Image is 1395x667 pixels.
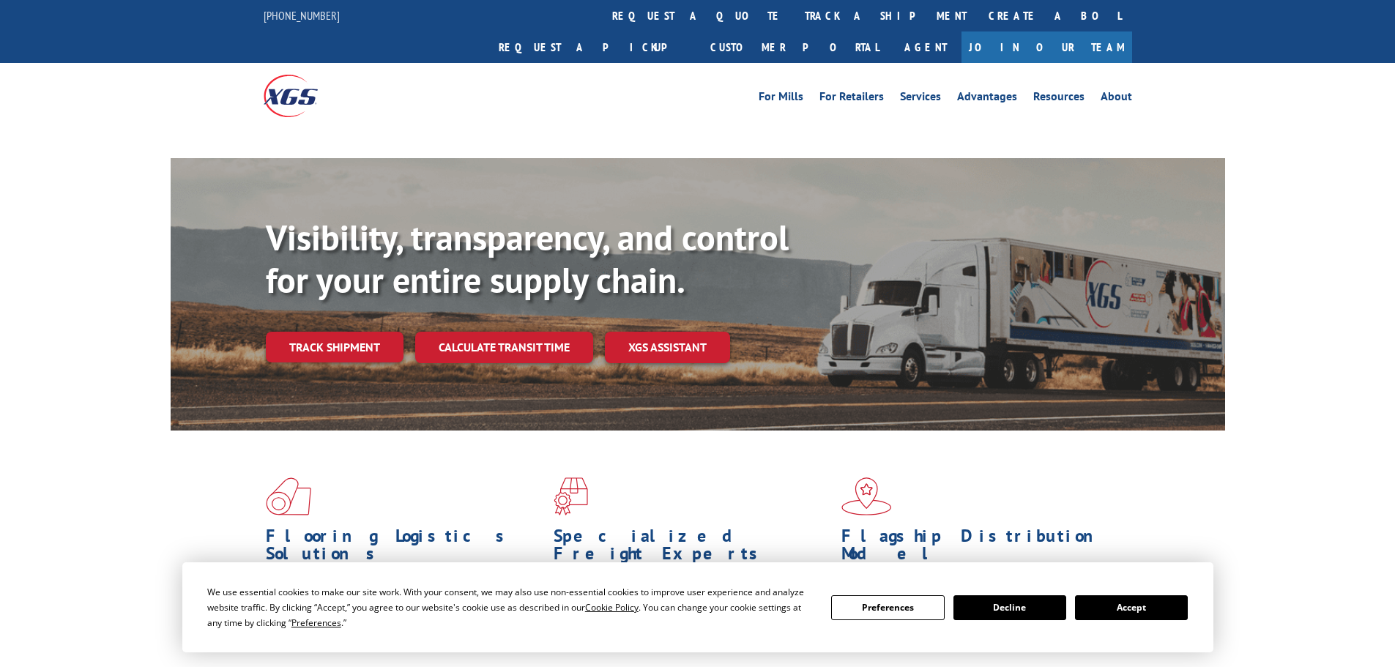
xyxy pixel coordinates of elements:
[819,91,884,107] a: For Retailers
[890,31,961,63] a: Agent
[841,477,892,515] img: xgs-icon-flagship-distribution-model-red
[900,91,941,107] a: Services
[953,595,1066,620] button: Decline
[605,332,730,363] a: XGS ASSISTANT
[1101,91,1132,107] a: About
[961,31,1132,63] a: Join Our Team
[1075,595,1188,620] button: Accept
[841,527,1118,570] h1: Flagship Distribution Model
[415,332,593,363] a: Calculate transit time
[1033,91,1085,107] a: Resources
[759,91,803,107] a: For Mills
[488,31,699,63] a: Request a pickup
[266,527,543,570] h1: Flooring Logistics Solutions
[585,601,639,614] span: Cookie Policy
[554,527,830,570] h1: Specialized Freight Experts
[182,562,1213,652] div: Cookie Consent Prompt
[957,91,1017,107] a: Advantages
[554,477,588,515] img: xgs-icon-focused-on-flooring-red
[264,8,340,23] a: [PHONE_NUMBER]
[291,616,341,629] span: Preferences
[266,215,789,302] b: Visibility, transparency, and control for your entire supply chain.
[266,332,403,362] a: Track shipment
[699,31,890,63] a: Customer Portal
[266,477,311,515] img: xgs-icon-total-supply-chain-intelligence-red
[207,584,814,630] div: We use essential cookies to make our site work. With your consent, we may also use non-essential ...
[831,595,944,620] button: Preferences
